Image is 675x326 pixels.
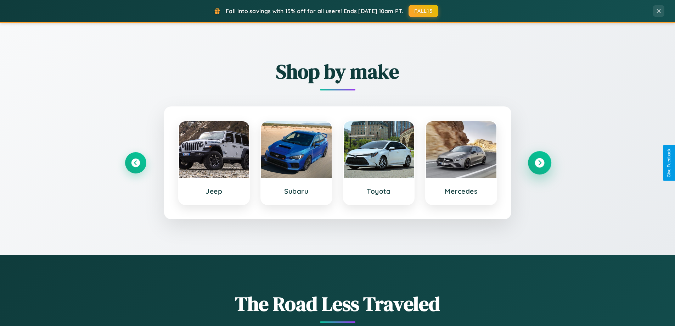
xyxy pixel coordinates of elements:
[433,187,489,195] h3: Mercedes
[666,149,671,177] div: Give Feedback
[268,187,325,195] h3: Subaru
[125,290,550,317] h1: The Road Less Traveled
[125,58,550,85] h2: Shop by make
[186,187,242,195] h3: Jeep
[226,7,403,15] span: Fall into savings with 15% off for all users! Ends [DATE] 10am PT.
[351,187,407,195] h3: Toyota
[409,5,438,17] button: FALL15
